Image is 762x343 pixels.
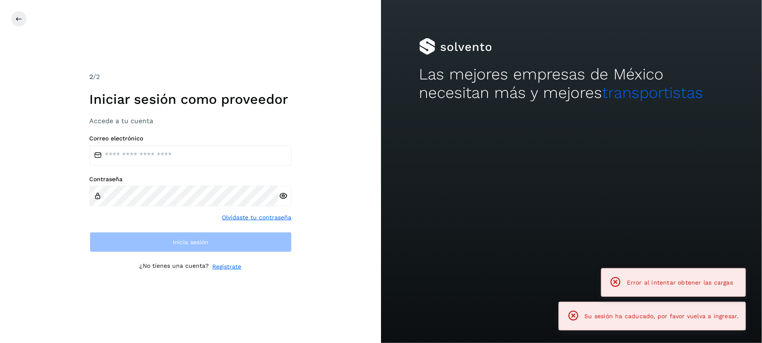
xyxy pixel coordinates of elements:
span: transportistas [602,84,703,102]
h2: Las mejores empresas de México necesitan más y mejores [419,65,724,103]
a: Olvidaste tu contraseña [222,213,292,222]
label: Contraseña [90,176,292,183]
span: 2 [90,73,93,81]
label: Correo electrónico [90,135,292,142]
span: Error al intentar obtener las cargas [627,279,733,286]
span: Su sesión ha caducado, por favor vuelva a ingresar. [585,313,739,319]
div: /2 [90,72,292,82]
a: Regístrate [213,262,242,271]
p: ¿No tienes una cuenta? [140,262,209,271]
h1: Iniciar sesión como proveedor [90,91,292,107]
button: Inicia sesión [90,232,292,252]
span: Inicia sesión [173,239,208,245]
h3: Accede a tu cuenta [90,117,292,125]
